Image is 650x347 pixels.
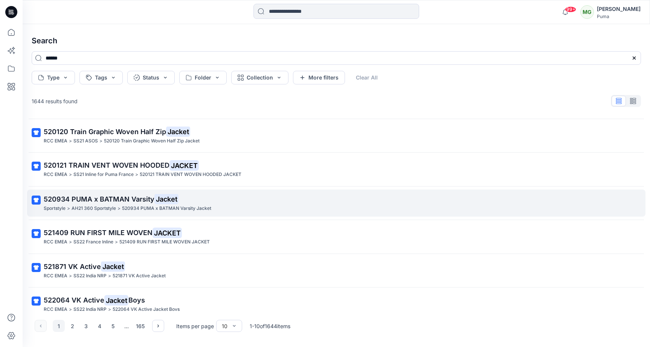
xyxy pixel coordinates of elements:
h4: Search [26,30,647,51]
p: > [135,171,138,179]
p: RCC EMEA [44,306,67,313]
p: SS21 Inline for Puma France [73,171,134,179]
p: > [69,238,72,246]
p: 522064 VK Active Jacket Boys [113,306,180,313]
p: > [69,171,72,179]
p: 520934 PUMA x BATMAN Varsity Jacket [122,205,211,212]
p: RCC EMEA [44,171,67,179]
p: 521409 RUN FIRST MILE WOVEN JACKET [119,238,210,246]
button: 165 [134,320,146,332]
p: > [108,272,111,280]
p: > [99,137,102,145]
a: 521409 RUN FIRST MILE WOVENJACKETRCC EMEA>SS22 France Inline>521409 RUN FIRST MILE WOVEN JACKET [27,223,645,251]
a: 520120 Train Graphic Woven Half ZipJacketRCC EMEA>SS21 ASOS>520120 Train Graphic Woven Half Zip J... [27,122,645,150]
button: Type [32,71,75,84]
span: 522064 VK Active [44,296,104,304]
div: ... [121,320,133,332]
mark: JACKET [169,160,199,171]
button: Status [127,71,175,84]
p: > [117,205,121,212]
p: > [115,238,118,246]
p: > [108,306,111,313]
p: 1644 results found [32,97,78,105]
button: 5 [107,320,119,332]
span: Boys [128,296,145,304]
p: SS22 India NRP [73,272,107,280]
div: Puma [597,14,641,19]
button: Tags [79,71,123,84]
button: 4 [93,320,105,332]
p: RCC EMEA [44,272,67,280]
div: 10 [222,322,227,330]
p: > [69,137,72,145]
span: 520934 PUMA x BATMAN Varsity [44,195,154,203]
button: 1 [53,320,65,332]
p: RCC EMEA [44,238,67,246]
mark: Jacket [101,261,125,272]
p: AH21 360 Sportstyle [72,205,116,212]
p: 520120 Train Graphic Woven Half Zip Jacket [104,137,200,145]
div: MG [580,5,594,19]
span: 99+ [565,6,576,12]
a: 520121 TRAIN VENT WOVEN HOODEDJACKETRCC EMEA>SS21 Inline for Puma France>520121 TRAIN VENT WOVEN ... [27,156,645,183]
p: > [69,306,72,313]
p: SS22 India NRP [73,306,107,313]
mark: Jacket [104,295,128,306]
p: 1 - 10 of 1644 items [250,322,290,330]
a: 520934 PUMA x BATMAN VarsityJacketSportstyle>AH21 360 Sportstyle>520934 PUMA x BATMAN Varsity Jacket [27,190,645,217]
p: > [67,205,70,212]
span: 520120 Train Graphic Woven Half Zip [44,128,166,136]
mark: JACKET [153,228,182,238]
p: Sportstyle [44,205,66,212]
span: 520121 TRAIN VENT WOVEN HOODED [44,161,169,169]
span: 521409 RUN FIRST MILE WOVEN [44,229,153,237]
a: 521871 VK ActiveJacketRCC EMEA>SS22 India NRP>521871 VK Active Jacket [27,257,645,284]
p: RCC EMEA [44,137,67,145]
p: SS21 ASOS [73,137,98,145]
p: > [69,272,72,280]
button: 3 [80,320,92,332]
button: Collection [231,71,288,84]
a: 522064 VK ActiveJacketBoysRCC EMEA>SS22 India NRP>522064 VK Active Jacket Boys [27,290,645,318]
mark: Jacket [154,194,179,204]
mark: Jacket [166,126,190,137]
button: More filters [293,71,345,84]
span: 521871 VK Active [44,263,101,271]
div: [PERSON_NAME] [597,5,641,14]
p: 520121 TRAIN VENT WOVEN HOODED JACKET [140,171,241,179]
button: Folder [179,71,227,84]
p: Items per page [176,322,214,330]
p: SS22 France Inline [73,238,113,246]
button: 2 [66,320,78,332]
p: 521871 VK Active Jacket [113,272,166,280]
